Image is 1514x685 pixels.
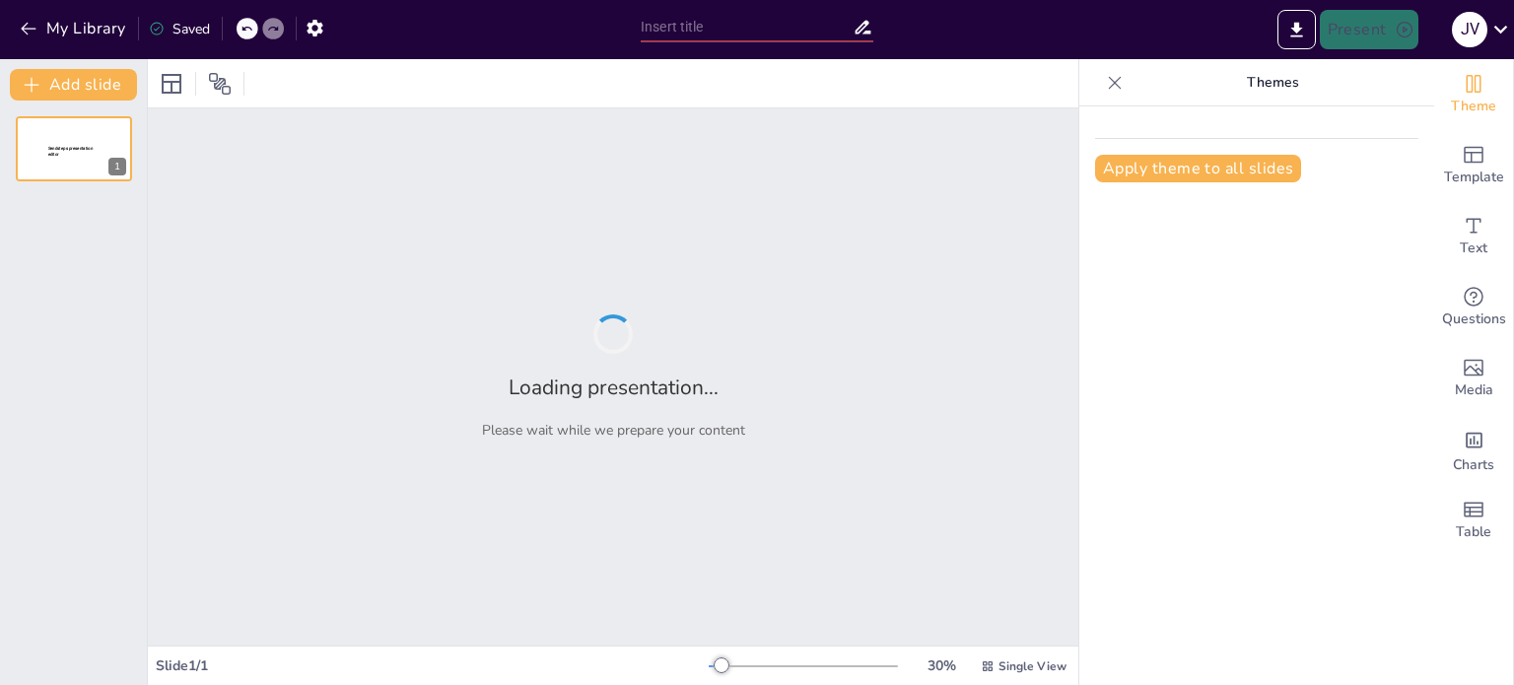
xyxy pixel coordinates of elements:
[1434,59,1513,130] div: Change the overall theme
[48,146,93,157] span: Sendsteps presentation editor
[1434,201,1513,272] div: Add text boxes
[1434,130,1513,201] div: Add ready made slides
[156,68,187,100] div: Layout
[208,72,232,96] span: Position
[1453,454,1494,476] span: Charts
[1460,238,1487,259] span: Text
[1434,485,1513,556] div: Add a table
[1095,155,1301,182] button: Apply theme to all slides
[1451,96,1496,117] span: Theme
[1434,414,1513,485] div: Add charts and graphs
[1131,59,1414,106] p: Themes
[918,656,965,675] div: 30 %
[1455,379,1493,401] span: Media
[1320,10,1418,49] button: Present
[1452,10,1487,49] button: j v
[149,20,210,38] div: Saved
[15,13,134,44] button: My Library
[1442,308,1506,330] span: Questions
[10,69,137,101] button: Add slide
[108,158,126,175] div: 1
[156,656,709,675] div: Slide 1 / 1
[16,116,132,181] div: 1
[641,13,853,41] input: Insert title
[1456,521,1491,543] span: Table
[1277,10,1316,49] button: Export to PowerPoint
[482,421,745,440] p: Please wait while we prepare your content
[1434,272,1513,343] div: Get real-time input from your audience
[1434,343,1513,414] div: Add images, graphics, shapes or video
[1444,167,1504,188] span: Template
[998,658,1067,674] span: Single View
[1452,12,1487,47] div: j v
[509,374,719,401] h2: Loading presentation...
